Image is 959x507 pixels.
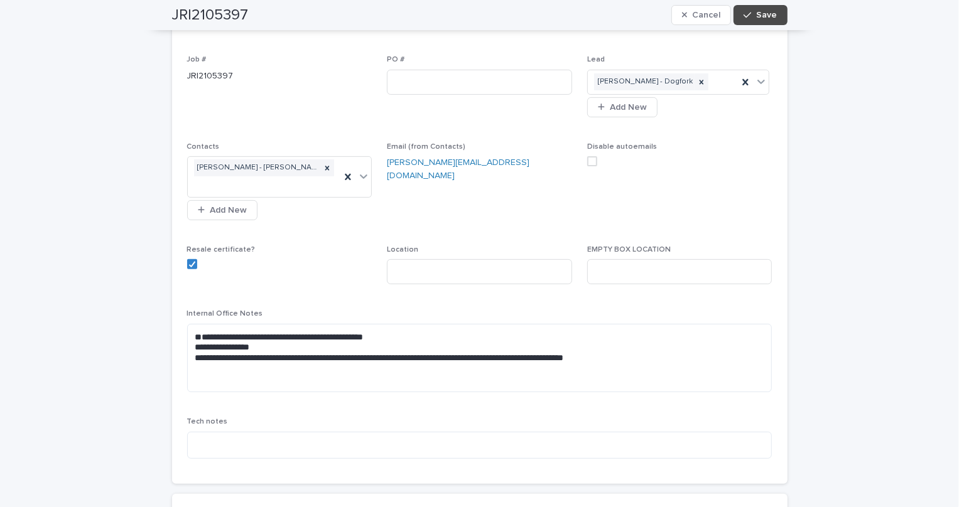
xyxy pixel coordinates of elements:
[387,143,465,151] span: Email (from Contacts)
[210,206,247,215] span: Add New
[187,70,372,83] p: JRI2105397
[187,246,256,253] span: Resale certificate?
[692,11,720,19] span: Cancel
[734,5,787,25] button: Save
[387,158,529,180] a: [PERSON_NAME][EMAIL_ADDRESS][DOMAIN_NAME]
[387,56,404,63] span: PO #
[610,103,647,112] span: Add New
[587,97,658,117] button: Add New
[594,73,695,90] div: [PERSON_NAME] - Dogfork
[587,246,671,253] span: EMPTY BOX LOCATION
[587,143,657,151] span: Disable autoemails
[387,246,418,253] span: Location
[671,5,732,25] button: Cancel
[587,56,605,63] span: Lead
[187,56,207,63] span: Job #
[187,200,257,220] button: Add New
[757,11,777,19] span: Save
[187,143,220,151] span: Contacts
[187,418,228,425] span: Tech notes
[194,159,321,176] div: [PERSON_NAME] - [PERSON_NAME] [PERSON_NAME] Interiors
[172,6,249,24] h2: JRI2105397
[187,310,263,318] span: Internal Office Notes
